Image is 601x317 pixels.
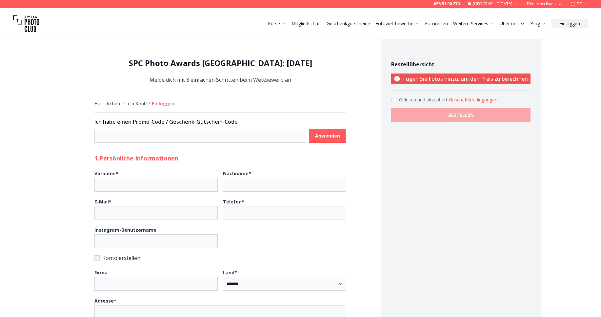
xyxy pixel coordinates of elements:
[94,206,218,220] input: E-Mail*
[391,60,531,68] h4: Bestellübersicht
[309,129,346,143] button: Anwenden
[223,178,346,192] input: Nachname*
[422,19,451,28] button: Fotoreisen
[152,100,174,107] button: Einloggen
[268,20,286,27] a: Kurse
[289,19,324,28] button: Mitgliedschaft
[223,269,237,276] b: Land *
[448,112,474,118] b: BESTELLEN
[373,19,422,28] button: Fotowettbewerbe
[391,97,396,102] input: Accept terms
[327,20,370,27] a: Geschenkgutscheine
[94,234,218,248] input: Instagram-Benutzername
[324,19,373,28] button: Geschenkgutscheine
[291,20,321,27] a: Mitgliedschaft
[223,170,251,177] b: Nachname *
[399,96,449,103] span: Gelesen und akzeptiert
[449,96,498,103] button: Accept termsGelesen und akzeptiert
[375,20,420,27] a: Fotowettbewerbe
[94,100,346,107] div: Hast du bereits ein Konto?
[265,19,289,28] button: Kurse
[434,1,460,7] a: 058 51 00 270
[94,255,100,261] input: Konto erstellen
[94,277,218,291] input: Firma
[315,133,340,139] b: Anwenden
[391,108,531,122] button: BESTELLEN
[94,170,118,177] b: Vorname *
[94,58,346,68] h1: SPC Photo Awards [GEOGRAPHIC_DATA]: [DATE]
[391,74,531,84] p: Fügen Sie Fotos hinzu, um den Preis zu berechnen
[497,19,528,28] button: Über uns
[530,20,546,27] a: Blog
[94,58,346,84] div: Melde dich mit 3 einfachen Schritten beim Wettbewerb an
[94,199,111,205] b: E-Mail *
[528,19,549,28] button: Blog
[94,178,218,192] input: Vorname*
[223,199,244,205] b: Telefon *
[94,227,156,233] b: Instagram-Benutzername
[94,253,346,263] label: Konto erstellen
[94,269,108,276] b: Firma
[500,20,525,27] a: Über uns
[223,277,346,291] select: Land*
[13,11,39,37] img: Swiss photo club
[425,20,448,27] a: Fotoreisen
[94,298,116,304] b: Adresse *
[451,19,497,28] button: Weitere Services
[223,206,346,220] input: Telefon*
[551,19,588,28] button: Einloggen
[94,118,346,126] h3: Ich habe einen Promo-Code / Geschenk-Gutschein-Code
[453,20,494,27] a: Weitere Services
[94,154,346,163] h2: 1. Persönliche Informationen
